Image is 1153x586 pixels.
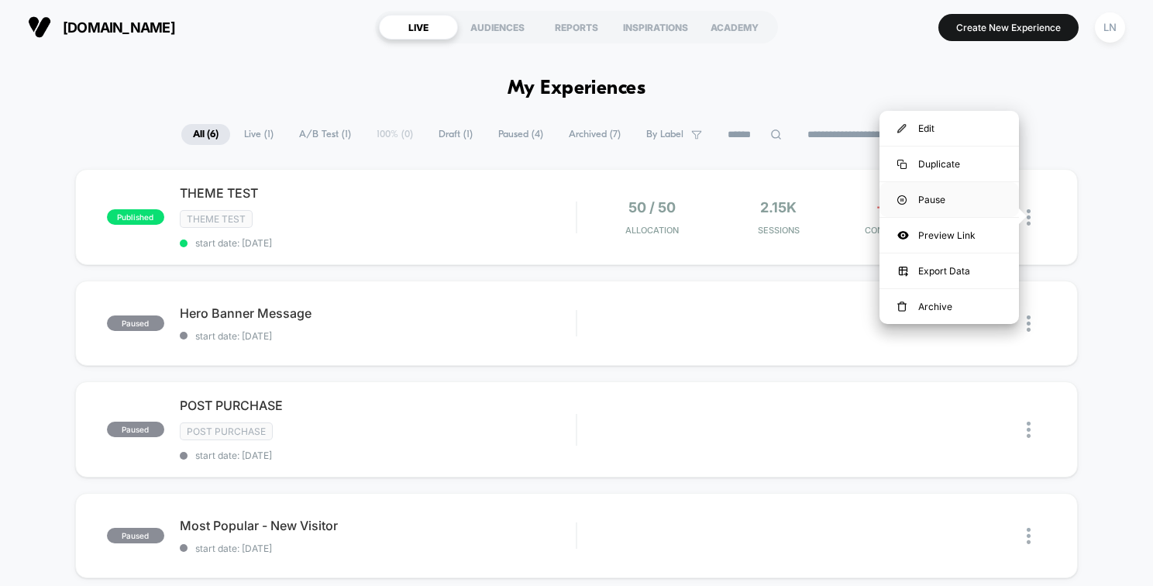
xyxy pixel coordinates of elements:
[760,199,797,215] span: 2.15k
[107,528,164,543] span: paused
[628,199,676,215] span: 50 / 50
[1027,422,1031,438] img: close
[180,305,576,321] span: Hero Banner Message
[938,14,1079,41] button: Create New Experience
[63,19,175,36] span: [DOMAIN_NAME]
[1027,209,1031,226] img: close
[180,543,576,554] span: start date: [DATE]
[181,124,230,145] span: All ( 6 )
[879,182,1019,217] div: Pause
[232,124,285,145] span: Live ( 1 )
[1095,12,1125,43] div: LN
[897,195,907,205] img: menu
[719,225,838,236] span: Sessions
[379,15,458,40] div: LIVE
[879,218,1019,253] div: Preview Link
[180,450,576,461] span: start date: [DATE]
[28,16,51,39] img: Visually logo
[897,302,907,312] img: menu
[180,185,576,201] span: THEME TEST
[1027,315,1031,332] img: close
[897,124,907,133] img: menu
[537,15,616,40] div: REPORTS
[180,237,576,249] span: start date: [DATE]
[287,124,363,145] span: A/B Test ( 1 )
[487,124,555,145] span: Paused ( 4 )
[557,124,632,145] span: Archived ( 7 )
[107,209,164,225] span: published
[427,124,484,145] span: Draft ( 1 )
[1090,12,1130,43] button: LN
[180,422,273,440] span: Post Purchase
[180,518,576,533] span: Most Popular - New Visitor
[879,289,1019,324] div: Archive
[695,15,774,40] div: ACADEMY
[180,210,253,228] span: Theme Test
[897,160,907,169] img: menu
[180,330,576,342] span: start date: [DATE]
[879,253,1019,288] div: Export Data
[879,111,1019,146] div: Edit
[23,15,180,40] button: [DOMAIN_NAME]
[508,78,646,100] h1: My Experiences
[107,315,164,331] span: paused
[107,422,164,437] span: paused
[180,398,576,413] span: POST PURCHASE
[616,15,695,40] div: INSPIRATIONS
[845,225,964,236] span: CONVERSION RATE
[458,15,537,40] div: AUDIENCES
[646,129,683,140] span: By Label
[625,225,679,236] span: Allocation
[1027,528,1031,544] img: close
[879,146,1019,181] div: Duplicate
